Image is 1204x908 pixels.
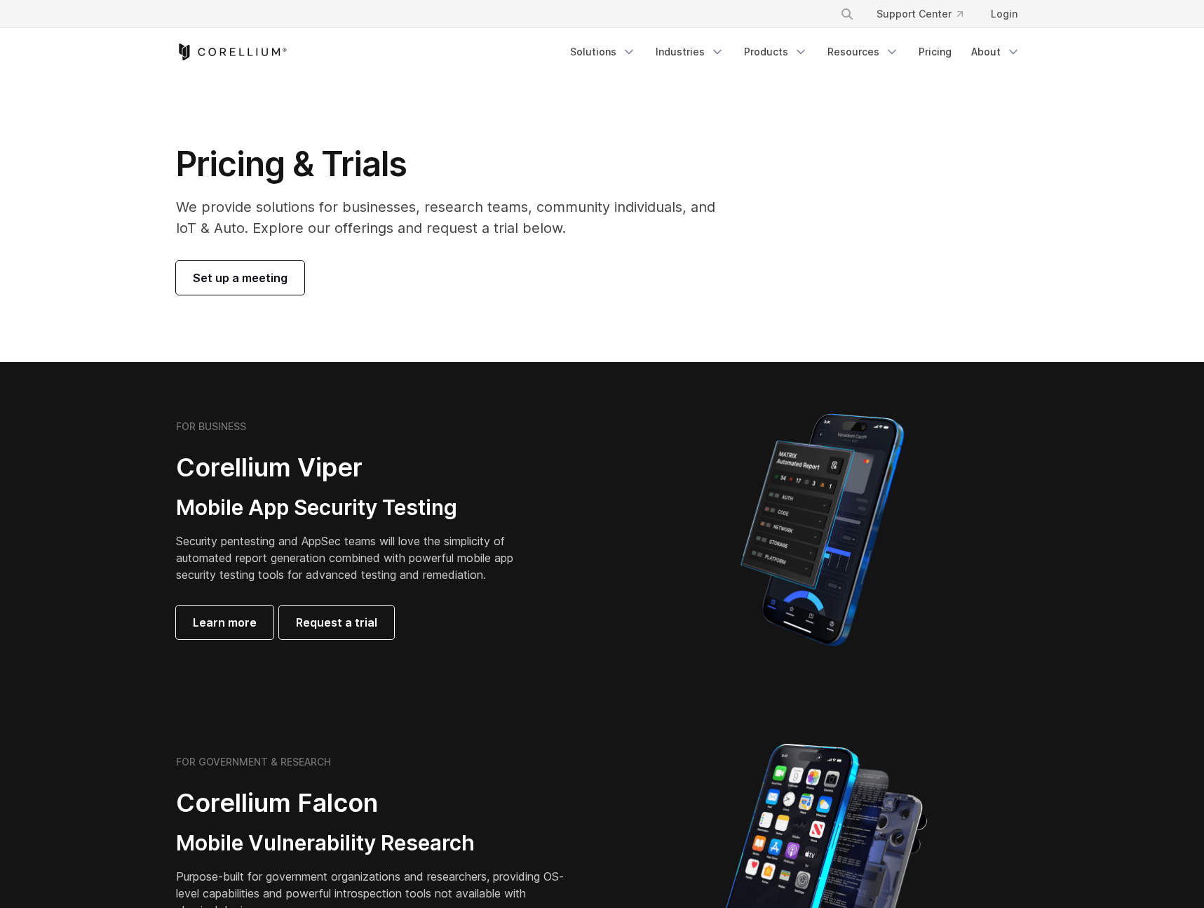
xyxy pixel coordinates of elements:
[176,420,246,433] h6: FOR BUSINESS
[176,533,535,583] p: Security pentesting and AppSec teams will love the simplicity of automated report generation comb...
[176,756,331,768] h6: FOR GOVERNMENT & RESEARCH
[963,39,1029,65] a: About
[834,1,860,27] button: Search
[717,407,928,653] img: Corellium MATRIX automated report on iPhone showing app vulnerability test results across securit...
[193,269,288,286] span: Set up a meeting
[980,1,1029,27] a: Login
[562,39,1029,65] div: Navigation Menu
[176,452,535,483] h2: Corellium Viper
[279,606,394,639] a: Request a trial
[176,261,304,295] a: Set up a meeting
[823,1,1029,27] div: Navigation Menu
[819,39,907,65] a: Resources
[176,606,273,639] a: Learn more
[910,39,960,65] a: Pricing
[193,614,257,631] span: Learn more
[176,830,569,857] h3: Mobile Vulnerability Research
[647,39,733,65] a: Industries
[176,787,569,819] h2: Corellium Falcon
[176,44,288,60] a: Corellium Home
[176,196,735,239] p: We provide solutions for businesses, research teams, community individuals, and IoT & Auto. Explo...
[865,1,974,27] a: Support Center
[736,39,816,65] a: Products
[562,39,644,65] a: Solutions
[176,495,535,521] h3: Mobile App Security Testing
[176,143,735,185] h1: Pricing & Trials
[296,614,377,631] span: Request a trial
